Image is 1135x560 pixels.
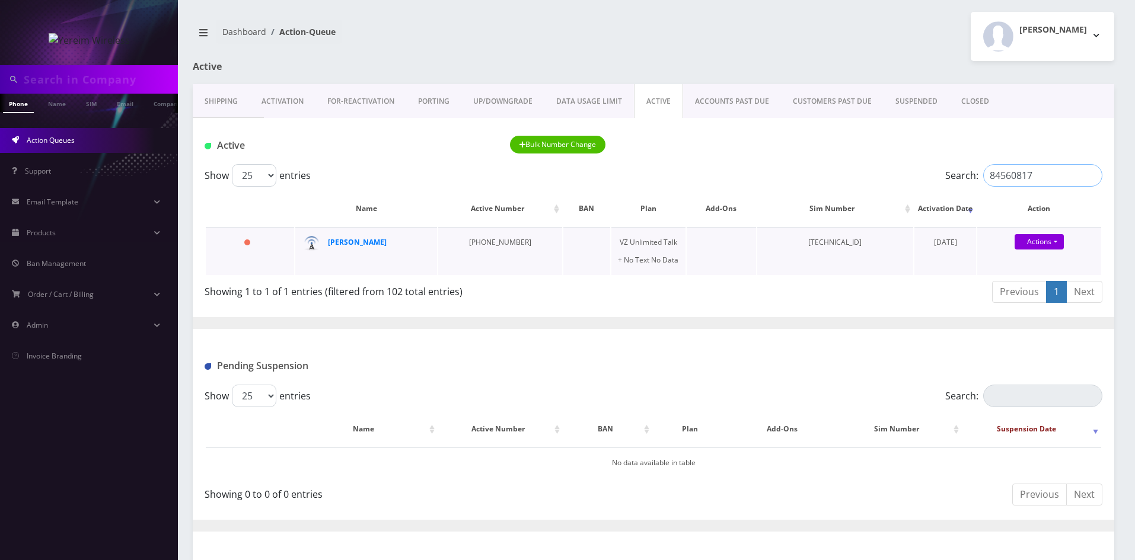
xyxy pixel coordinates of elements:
a: Company [148,94,187,112]
a: Name [42,94,72,112]
a: Next [1066,281,1102,303]
div: Showing 0 to 0 of 0 entries [205,482,645,501]
input: Search: [983,164,1102,187]
span: Ban Management [27,258,86,268]
span: Email Template [27,197,78,207]
a: ACCOUNTS PAST DUE [683,84,781,119]
th: Name: activate to sort column ascending [296,412,438,446]
span: Action Queues [27,135,75,145]
th: BAN [563,191,610,226]
img: Pending Suspension [205,363,211,370]
select: Showentries [232,164,276,187]
th: Active Number: activate to sort column ascending [438,191,562,226]
td: VZ Unlimited Talk + No Text No Data [611,227,686,275]
button: [PERSON_NAME] [971,12,1114,61]
a: DATA USAGE LIMIT [544,84,634,119]
td: No data available in table [206,447,1101,478]
span: Admin [27,320,48,330]
span: Invoice Branding [27,351,82,361]
th: Activation Date: activate to sort column ascending [914,191,976,226]
label: Show entries [205,385,311,407]
img: Active [205,143,211,149]
th: BAN: activate to sort column ascending [564,412,652,446]
a: Actions [1015,234,1064,249]
nav: breadcrumb [193,20,645,53]
a: Dashboard [222,26,266,37]
th: Plan [653,412,726,446]
td: [TECHNICAL_ID] [757,227,914,275]
a: PORTING [406,84,461,119]
a: UP/DOWNGRADE [461,84,544,119]
img: Yereim Wireless [49,33,130,47]
h1: Pending Suspension [205,360,492,372]
a: Email [111,94,139,112]
button: Bulk Number Change [510,136,606,153]
a: SUSPENDED [884,84,949,119]
a: Activation [250,84,315,119]
li: Action-Queue [266,25,336,38]
a: Next [1066,484,1102,505]
label: Search: [945,385,1102,407]
th: Add-Ons [728,412,836,446]
h1: Active [205,140,492,151]
input: Search: [983,385,1102,407]
a: CUSTOMERS PAST DUE [781,84,884,119]
td: [PHONE_NUMBER] [438,227,562,275]
span: Products [27,228,56,238]
a: Previous [992,281,1047,303]
span: Order / Cart / Billing [28,289,94,299]
span: [DATE] [934,237,957,247]
label: Search: [945,164,1102,187]
th: Plan [611,191,686,226]
a: Phone [3,94,34,113]
input: Search in Company [24,68,175,91]
a: FOR-REActivation [315,84,406,119]
th: Suspension Date: activate to sort column ascending [963,412,1101,446]
label: Show entries [205,164,311,187]
a: 1 [1046,281,1067,303]
th: Action [977,191,1101,226]
a: ACTIVE [634,84,683,119]
div: Showing 1 to 1 of 1 entries (filtered from 102 total entries) [205,280,645,299]
a: CLOSED [949,84,1001,119]
th: Active Number: activate to sort column ascending [439,412,563,446]
th: Sim Number: activate to sort column ascending [757,191,914,226]
th: Name [295,191,437,226]
a: SIM [80,94,103,112]
th: Sim Number: activate to sort column ascending [838,412,962,446]
th: Add-Ons [687,191,756,226]
h1: Active [193,61,488,72]
a: [PERSON_NAME] [328,237,387,247]
a: Shipping [193,84,250,119]
select: Showentries [232,385,276,407]
a: Previous [1012,484,1067,505]
span: Support [25,166,51,176]
h2: [PERSON_NAME] [1019,25,1087,35]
